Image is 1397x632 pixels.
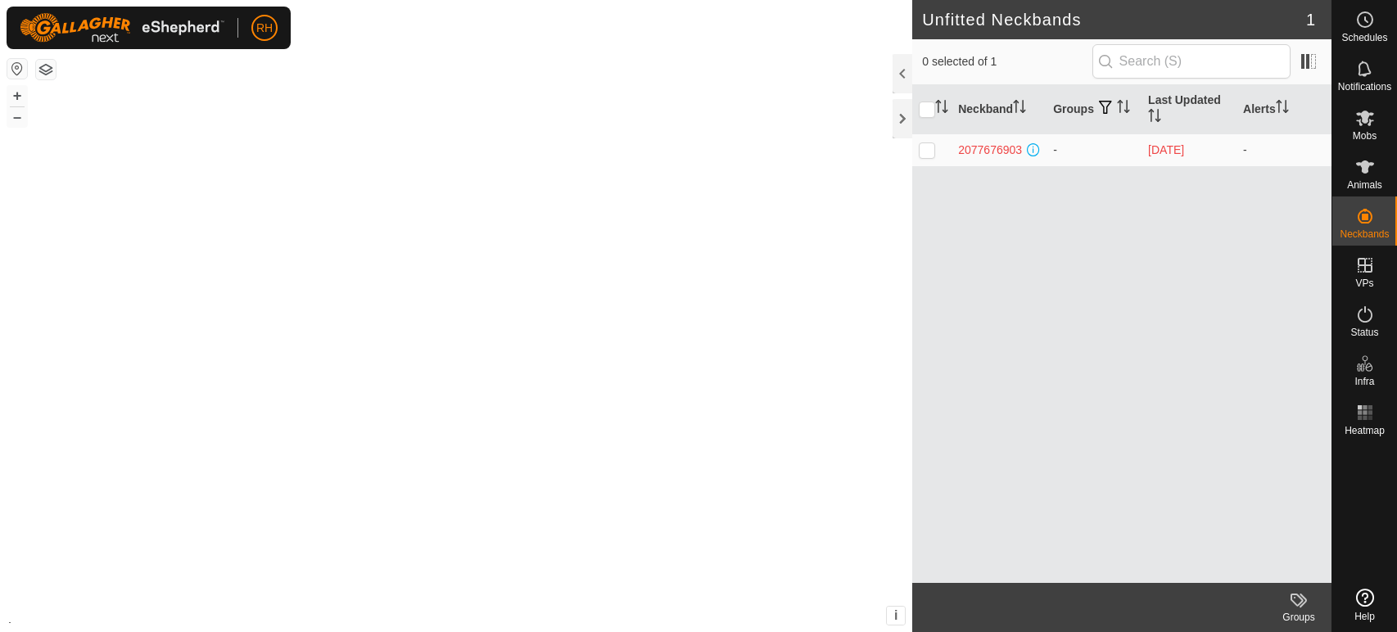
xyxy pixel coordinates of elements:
a: Help [1332,582,1397,628]
th: Last Updated [1142,85,1237,134]
th: Neckband [952,85,1047,134]
td: - [1237,133,1331,166]
span: 3 Aug 2025, 7:02 pm [1148,143,1184,156]
th: Groups [1047,85,1142,134]
button: Map Layers [36,60,56,79]
input: Search (S) [1092,44,1291,79]
button: i [887,607,905,625]
span: Mobs [1353,131,1377,141]
h2: Unfitted Neckbands [922,10,1306,29]
a: Contact Us [472,611,521,625]
span: 1 [1306,7,1315,32]
div: Groups [1266,610,1331,625]
span: RH [256,20,273,37]
p-sorticon: Activate to sort [1013,102,1026,115]
span: Help [1354,612,1375,621]
p-sorticon: Activate to sort [1117,102,1130,115]
button: + [7,86,27,106]
span: i [894,608,897,622]
span: Status [1350,327,1378,337]
img: Gallagher Logo [20,13,224,43]
button: – [7,107,27,127]
button: Reset Map [7,59,27,79]
div: 2077676903 [958,142,1022,159]
a: Privacy Policy [391,611,453,625]
span: Infra [1354,377,1374,386]
span: Animals [1347,180,1382,190]
p-sorticon: Activate to sort [1148,111,1161,124]
th: Alerts [1237,85,1331,134]
p-sorticon: Activate to sort [935,102,948,115]
span: Schedules [1341,33,1387,43]
span: Heatmap [1345,426,1385,436]
td: - [1047,133,1142,166]
span: VPs [1355,278,1373,288]
span: 0 selected of 1 [922,53,1092,70]
p-sorticon: Activate to sort [1276,102,1289,115]
span: Neckbands [1340,229,1389,239]
span: Notifications [1338,82,1391,92]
